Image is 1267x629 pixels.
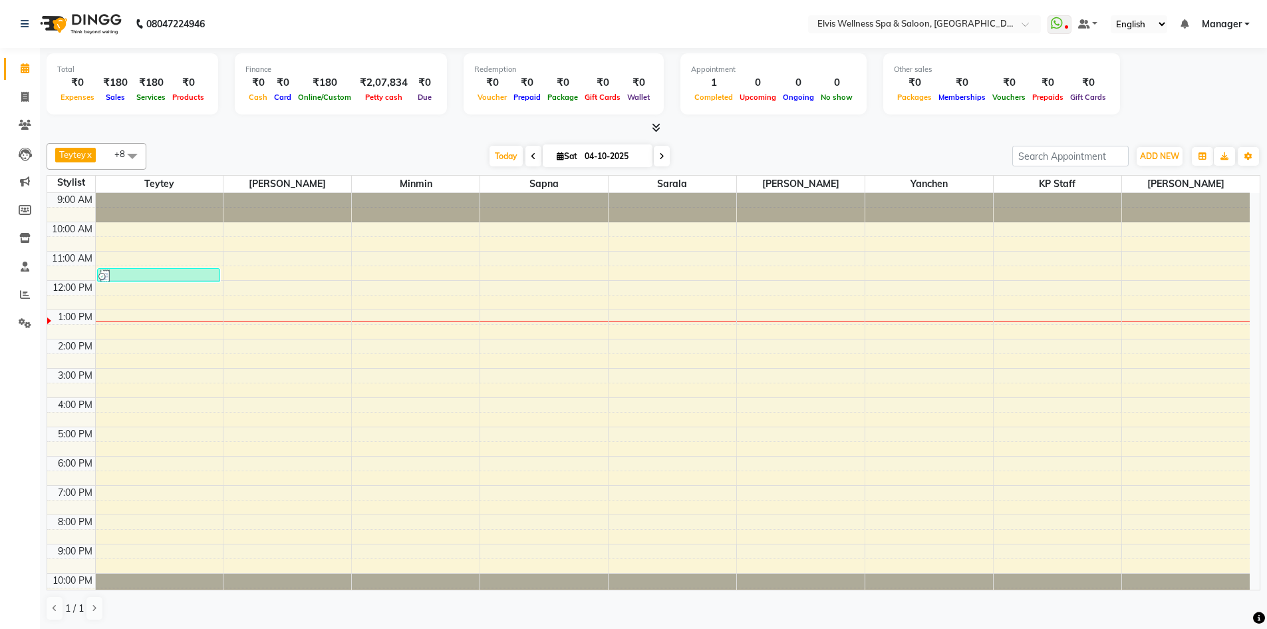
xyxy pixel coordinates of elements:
span: Gift Cards [1067,93,1109,102]
div: 3:00 PM [55,369,95,383]
span: Today [490,146,523,166]
span: Card [271,93,295,102]
div: Stylist [47,176,95,190]
div: 8:00 PM [55,515,95,529]
span: Packages [894,93,935,102]
div: Other sales [894,64,1109,75]
div: [PERSON_NAME], TK01, 11:35 AM-12:05 PM, Threading - Eye Brows,Threading - Upper Lip [98,269,219,282]
div: ₹180 [295,75,354,91]
div: 10:00 AM [49,222,95,236]
div: ₹0 [510,75,544,91]
div: 7:00 PM [55,486,95,500]
div: ₹0 [581,75,624,91]
div: 10:00 PM [50,574,95,588]
span: Sales [102,93,128,102]
div: 11:00 AM [49,252,95,266]
div: ₹0 [245,75,271,91]
div: 12:00 PM [50,281,95,295]
div: Finance [245,64,436,75]
span: Ongoing [779,93,817,102]
span: Teytey [96,176,223,192]
span: Vouchers [989,93,1029,102]
div: 1:00 PM [55,310,95,324]
a: x [86,149,92,160]
div: ₹0 [474,75,510,91]
div: ₹0 [169,75,208,91]
span: Completed [691,93,736,102]
span: Due [414,93,435,102]
div: ₹0 [271,75,295,91]
span: Gift Cards [581,93,624,102]
span: Petty cash [362,93,406,102]
span: [PERSON_NAME] [1122,176,1250,192]
div: ₹180 [98,75,133,91]
span: KP Staff [994,176,1121,192]
span: [PERSON_NAME] [737,176,865,192]
span: Online/Custom [295,93,354,102]
div: Total [57,64,208,75]
div: 5:00 PM [55,427,95,441]
span: Upcoming [736,93,779,102]
div: 0 [779,75,817,91]
div: ₹0 [1067,75,1109,91]
span: Prepaids [1029,93,1067,102]
div: ₹0 [413,75,436,91]
input: 2025-10-04 [581,146,647,166]
img: logo [34,5,125,43]
span: Expenses [57,93,98,102]
span: [PERSON_NAME] [223,176,351,192]
span: Voucher [474,93,510,102]
span: Sapna [480,176,608,192]
span: Sat [553,151,581,161]
div: ₹0 [894,75,935,91]
span: Minmin [352,176,480,192]
span: +8 [114,148,135,159]
div: ₹180 [133,75,169,91]
div: 2:00 PM [55,339,95,353]
span: Products [169,93,208,102]
div: Appointment [691,64,856,75]
div: 6:00 PM [55,457,95,471]
div: 0 [817,75,856,91]
div: ₹0 [624,75,653,91]
span: Sarala [609,176,736,192]
span: Yanchen [865,176,993,192]
span: Memberships [935,93,989,102]
div: ₹0 [989,75,1029,91]
div: 1 [691,75,736,91]
span: Cash [245,93,271,102]
div: ₹2,07,834 [354,75,413,91]
span: ADD NEW [1140,151,1179,161]
span: No show [817,93,856,102]
div: 0 [736,75,779,91]
div: ₹0 [544,75,581,91]
span: Prepaid [510,93,544,102]
span: Manager [1202,17,1242,31]
span: Services [133,93,169,102]
span: Wallet [624,93,653,102]
div: Redemption [474,64,653,75]
div: 4:00 PM [55,398,95,412]
div: 9:00 AM [55,193,95,207]
div: ₹0 [57,75,98,91]
input: Search Appointment [1012,146,1129,166]
span: 1 / 1 [65,602,84,616]
span: Package [544,93,581,102]
div: ₹0 [935,75,989,91]
b: 08047224946 [146,5,205,43]
div: 9:00 PM [55,544,95,558]
span: Teytey [59,149,86,160]
div: ₹0 [1029,75,1067,91]
button: ADD NEW [1137,147,1183,166]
